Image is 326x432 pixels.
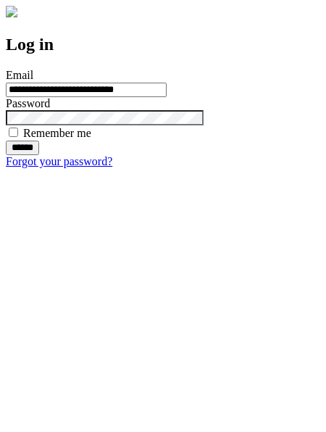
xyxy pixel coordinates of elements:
img: logo-4e3dc11c47720685a147b03b5a06dd966a58ff35d612b21f08c02c0306f2b779.png [6,6,17,17]
label: Password [6,97,50,109]
label: Email [6,69,33,81]
label: Remember me [23,127,91,139]
h2: Log in [6,35,320,54]
a: Forgot your password? [6,155,112,167]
